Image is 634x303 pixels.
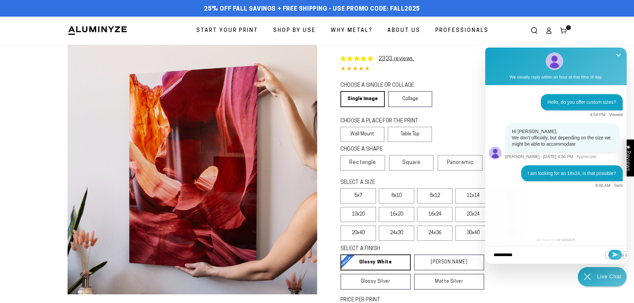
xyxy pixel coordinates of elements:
[379,226,414,241] label: 24x30
[340,188,376,204] label: 5x7
[435,26,489,36] span: Professionals
[447,160,474,165] span: Panoramic
[196,26,258,36] span: Start Your Print
[430,22,494,40] a: Professionals
[417,207,453,222] label: 16x24
[340,127,385,142] label: Wall Mount
[204,6,420,13] span: 25% off FALL Savings + Free Shipping - Use Promo Code: FALL2025
[340,245,468,253] legend: SELECT A FINISH
[379,56,414,62] a: 2333 reviews.
[527,23,541,38] summary: Search our site
[273,26,316,36] span: Shop By Use
[388,91,432,107] a: Collage
[340,226,376,241] label: 20x40
[379,207,414,222] label: 16x20
[331,26,372,36] span: Why Metal?
[379,188,414,204] label: 8x10
[340,117,426,125] legend: CHOOSE A PLACE FOR THE PRINT
[455,207,491,222] label: 20x24
[340,91,385,107] a: Single Image
[414,254,484,270] a: [PERSON_NAME]
[340,254,411,270] a: Glossy White
[455,226,491,241] label: 30x40
[387,26,420,36] span: About Us
[455,188,491,204] label: 11x14
[340,179,474,187] legend: SELECT A SIZE
[340,82,426,89] legend: CHOOSE A SINGLE OR COLLAGE
[388,127,432,142] label: Table Top
[349,159,376,167] span: Rectangle
[340,207,376,222] label: 10x20
[268,22,321,40] a: Shop By Use
[326,22,377,40] a: Why Metal?
[414,274,484,290] a: Matte Silver
[68,26,127,36] img: Aluminyze
[597,267,621,286] div: Contact Us Directly
[340,65,567,74] div: 4.85 out of 5.0 stars
[485,48,627,264] iframe: Re:amaze Chat
[340,146,427,153] legend: CHOOSE A SHAPE
[417,188,453,204] label: 8x12
[402,159,421,167] span: Square
[417,226,453,241] label: 24x36
[621,139,634,176] div: Click to open Judge.me floating reviews tab
[382,22,425,40] a: About Us
[612,48,625,64] button: Close Shoutbox
[567,25,569,30] span: 1
[191,22,263,40] a: Start Your Print
[340,274,411,290] a: Glossy Silver
[578,267,627,286] div: Chat widget toggle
